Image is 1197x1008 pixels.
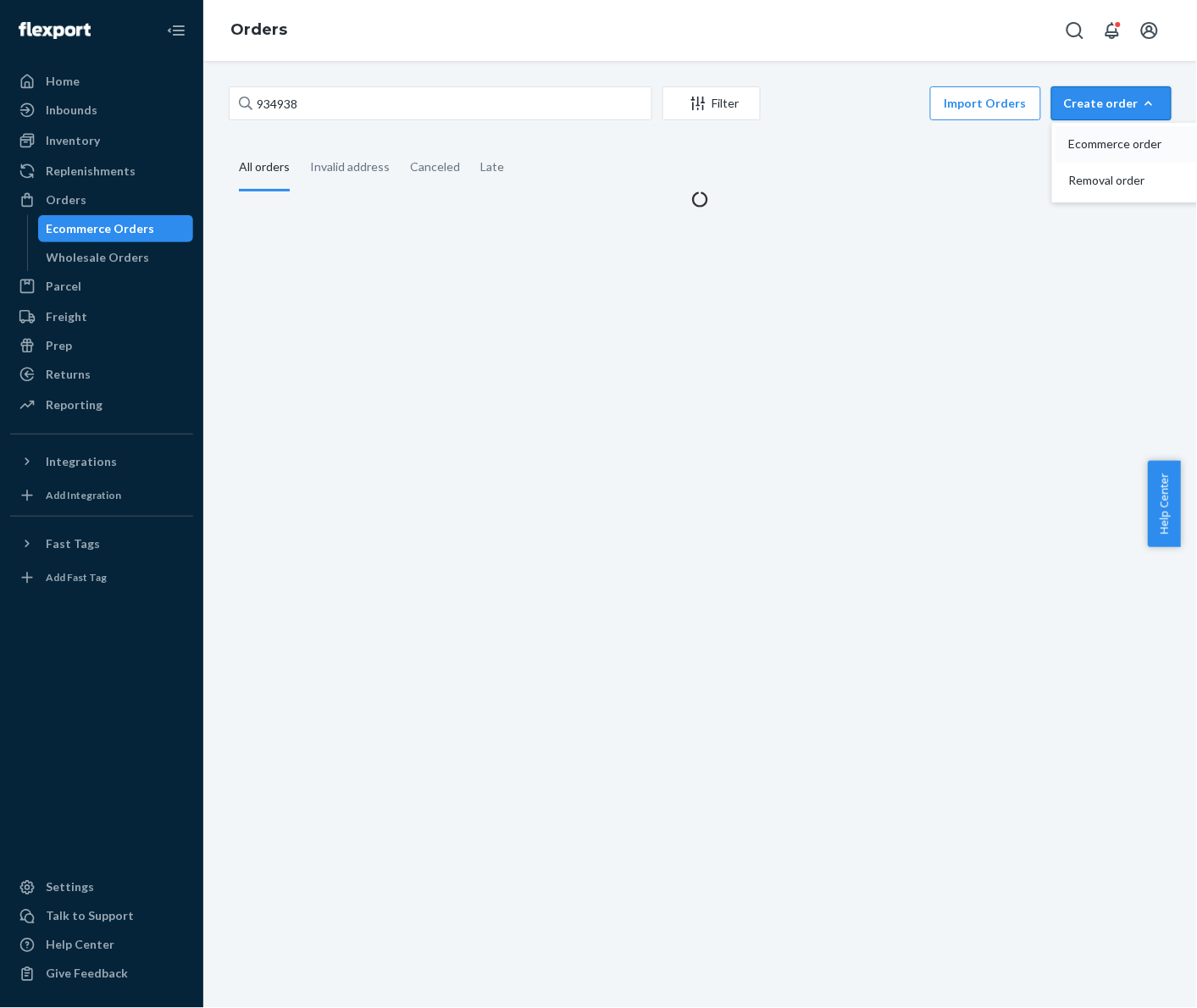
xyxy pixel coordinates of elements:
div: Inbounds [46,102,97,119]
ol: breadcrumbs [217,6,301,55]
div: Prep [46,337,72,354]
div: Filter [663,95,760,112]
span: Ecommerce order [1069,138,1174,150]
div: Give Feedback [46,966,128,983]
input: Search orders [229,86,652,120]
a: Orders [10,186,193,213]
a: Add Integration [10,482,193,509]
a: Home [10,68,193,95]
a: Replenishments [10,158,193,185]
div: Integrations [46,453,117,470]
a: Returns [10,361,193,388]
a: Help Center [10,932,193,959]
a: Add Fast Tag [10,564,193,591]
div: Canceled [410,145,460,189]
button: Filter [662,86,761,120]
div: Add Fast Tag [46,570,107,584]
div: Inventory [46,132,100,149]
div: Replenishments [46,163,136,180]
div: Parcel [46,278,81,295]
div: Home [46,73,80,90]
div: Ecommerce Orders [47,220,155,237]
div: Wholesale Orders [47,249,150,266]
button: Import Orders [930,86,1041,120]
div: Create order [1064,95,1159,112]
button: Open account menu [1133,14,1167,47]
button: Fast Tags [10,530,193,557]
a: Freight [10,303,193,330]
div: Fast Tags [46,535,100,552]
a: Talk to Support [10,903,193,930]
span: Removal order [1069,174,1174,186]
div: All orders [239,145,290,191]
div: Freight [46,308,87,325]
button: Create orderEcommerce orderRemoval order [1051,86,1172,120]
a: Orders [230,20,287,39]
div: Help Center [46,937,114,954]
div: Talk to Support [46,908,134,925]
a: Settings [10,874,193,901]
button: Open notifications [1095,14,1129,47]
a: Inventory [10,127,193,154]
div: Late [480,145,504,189]
a: Inbounds [10,97,193,124]
button: Open Search Box [1058,14,1092,47]
button: Integrations [10,448,193,475]
button: Close Navigation [159,14,193,47]
a: Reporting [10,391,193,418]
div: Returns [46,366,91,383]
div: Orders [46,191,86,208]
div: Invalid address [310,145,390,189]
a: Parcel [10,273,193,300]
div: Add Integration [46,488,121,502]
a: Prep [10,332,193,359]
button: Give Feedback [10,961,193,988]
a: Ecommerce Orders [38,215,194,242]
div: Reporting [46,396,103,413]
a: Wholesale Orders [38,244,194,271]
button: Help Center [1148,461,1181,547]
div: Settings [46,879,94,896]
img: Flexport logo [19,22,91,39]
